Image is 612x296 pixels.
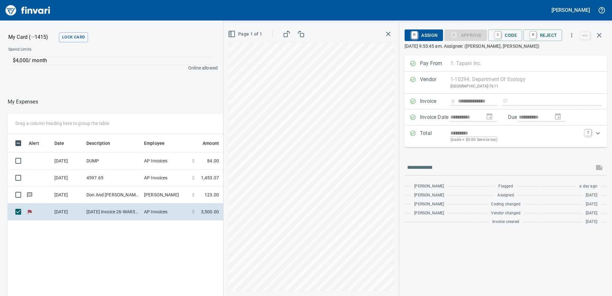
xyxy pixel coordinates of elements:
span: Has messages [26,193,33,197]
p: My Card (···1415) [8,33,56,41]
span: Amount [194,139,219,147]
span: $ [192,209,195,215]
td: 4597.65 [84,169,141,186]
span: [DATE] [586,192,597,199]
button: [PERSON_NAME] [550,5,592,15]
span: Spend Limits [8,46,124,53]
img: Finvari [4,3,52,18]
button: RAssign [405,29,443,41]
span: Employee [144,139,165,147]
button: Lock Card [59,32,88,42]
span: Coding changed [491,201,520,208]
p: (basis + $0.00 Service tax) [450,137,581,143]
p: [DATE] 9:53:45 am. Assignee: ([PERSON_NAME], [PERSON_NAME]) [405,43,607,49]
td: Don And [PERSON_NAME]'s Drive In [GEOGRAPHIC_DATA] [GEOGRAPHIC_DATA] [84,186,141,203]
span: [DATE] [586,210,597,217]
span: Alert [29,139,39,147]
td: AP Invoices [141,169,189,186]
p: Total [420,129,450,143]
span: [PERSON_NAME] [414,183,444,190]
span: Reject [528,30,557,41]
span: Invoice created [492,219,519,225]
span: Page 1 of 1 [229,30,262,38]
a: R [530,31,536,38]
a: esc [580,32,590,39]
span: 123.00 [205,192,219,198]
span: [PERSON_NAME] [414,192,444,199]
span: a day ago [579,183,597,190]
td: [DATE] [52,169,84,186]
span: [PERSON_NAME] [414,201,444,208]
span: Assign [410,30,438,41]
a: C [495,31,501,38]
td: [DATE] [52,152,84,169]
span: $ [192,192,195,198]
h5: [PERSON_NAME] [552,7,590,13]
span: Amount [203,139,219,147]
span: 84.00 [207,158,219,164]
span: [PERSON_NAME] [414,210,444,217]
p: $4,000 / month [13,57,213,64]
span: Alert [29,139,47,147]
span: [DATE] [586,219,597,225]
span: Employee [144,139,173,147]
td: [DATE] [52,186,84,203]
span: Description [86,139,119,147]
span: 1,453.07 [201,175,219,181]
span: Flagged [498,183,513,190]
td: [DATE] [52,203,84,220]
span: Description [86,139,110,147]
a: T [585,129,591,136]
span: Code [493,30,517,41]
span: 3,500.00 [201,209,219,215]
span: Date [54,139,64,147]
button: CCode [488,29,522,41]
td: [PERSON_NAME] [141,186,189,203]
span: $ [192,175,195,181]
nav: breadcrumb [8,98,38,106]
span: $ [192,158,195,164]
p: Drag a column heading here to group the table [15,120,109,127]
span: Close invoice [579,28,607,43]
td: Job (1) / 255005.: 18th Ave Subdivision / 1003. .: General Requirements / 5: Other [221,169,382,186]
span: This records your message into the invoice and notifies anyone mentioned [592,160,607,175]
span: Flagged [26,210,33,214]
td: AP Invoices [141,203,189,220]
div: Expand [405,126,607,147]
button: RReject [523,29,562,41]
div: Coding Required [444,32,487,37]
td: DUMP [84,152,141,169]
span: Assigned [497,192,514,199]
button: Page 1 of 1 [227,28,265,40]
p: Online allowed [3,65,218,71]
span: Lock Card [62,34,85,41]
a: R [411,31,417,38]
td: [DATE] Invoice 26-WAR311818-1 from Department Of Ecology (1-10294) [84,203,141,220]
span: [DATE] [586,201,597,208]
td: AP Invoices [141,152,189,169]
td: Job (1) / 252005.: East Fork [PERSON_NAME] River Reconnection / 1003. .: General Requirements / 5... [221,186,382,203]
p: My Expenses [8,98,38,106]
button: More [565,28,579,42]
span: Date [54,139,73,147]
span: Vendor changed [491,210,520,217]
